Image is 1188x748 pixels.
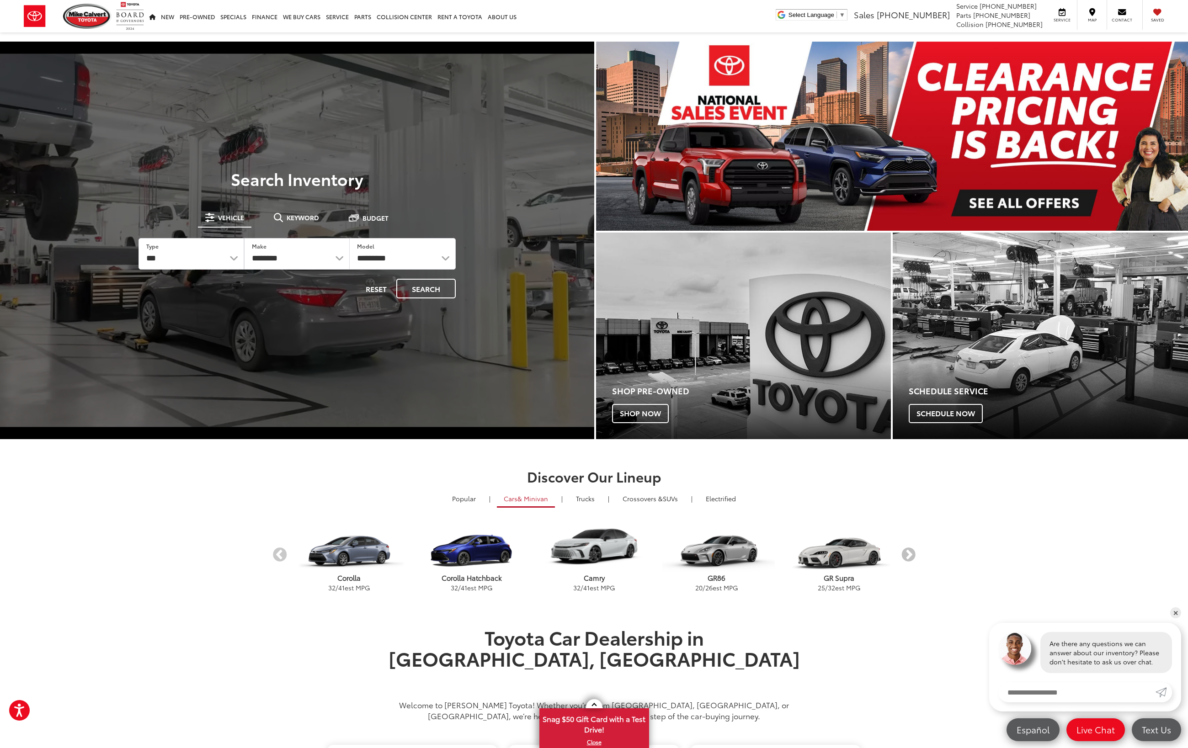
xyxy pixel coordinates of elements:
[63,4,112,29] img: Mike Calvert Toyota
[655,583,778,592] p: / est MPG
[606,494,612,503] li: |
[362,215,389,221] span: Budget
[328,583,336,592] span: 32
[410,583,533,592] p: / est MPG
[705,583,713,592] span: 26
[382,699,807,721] p: Welcome to [PERSON_NAME] Toyota! Whether you’re from [GEOGRAPHIC_DATA], [GEOGRAPHIC_DATA], or [GE...
[877,9,950,21] span: [PHONE_NUMBER]
[1156,682,1172,702] a: Submit
[357,242,374,250] label: Model
[956,1,978,11] span: Service
[900,547,916,563] button: Next
[517,494,548,503] span: & Minivan
[778,583,900,592] p: / est MPG
[1147,17,1167,23] span: Saved
[998,632,1031,665] img: Agent profile photo
[1112,17,1132,23] span: Contact
[461,583,467,592] span: 41
[778,573,900,583] p: GR Supra
[689,494,695,503] li: |
[986,20,1043,29] span: [PHONE_NUMBER]
[291,522,407,572] img: Toyota Corolla
[451,583,458,592] span: 32
[413,522,530,572] img: Toyota Corolla Hatchback
[252,242,266,250] label: Make
[146,242,159,250] label: Type
[288,583,410,592] p: / est MPG
[695,583,703,592] span: 20
[956,20,984,29] span: Collision
[788,11,834,18] span: Select Language
[1007,718,1060,741] a: Español
[788,11,845,18] a: Select Language​
[569,491,602,506] a: Trucks
[1082,17,1102,23] span: Map
[218,214,244,221] span: Vehicle
[1132,718,1181,741] a: Text Us
[998,682,1156,702] input: Enter your message
[583,583,590,592] span: 41
[287,214,319,221] span: Keyword
[893,233,1188,439] div: Toyota
[338,583,345,592] span: 41
[358,279,394,298] button: Reset
[612,387,891,396] h4: Shop Pre-Owned
[272,469,916,484] h2: Discover Our Lineup
[612,404,669,423] span: Shop Now
[909,387,1188,396] h4: Schedule Service
[272,547,288,563] button: Previous
[1040,632,1172,673] div: Are there any questions we can answer about our inventory? Please don't hesitate to ask us over c...
[1012,724,1054,735] span: Español
[623,494,663,503] span: Crossovers &
[382,626,807,690] h1: Toyota Car Dealership in [GEOGRAPHIC_DATA], [GEOGRAPHIC_DATA]
[699,491,743,506] a: Electrified
[973,11,1030,20] span: [PHONE_NUMBER]
[836,11,837,18] span: ​
[956,11,971,20] span: Parts
[818,583,825,592] span: 25
[536,522,652,572] img: Toyota Camry
[487,494,493,503] li: |
[893,233,1188,439] a: Schedule Service Schedule Now
[533,583,655,592] p: / est MPG
[1072,724,1119,735] span: Live Chat
[1052,17,1072,23] span: Service
[655,573,778,583] p: GR86
[839,11,845,18] span: ▼
[559,494,565,503] li: |
[616,491,685,506] a: SUVs
[272,514,916,596] aside: carousel
[854,9,874,21] span: Sales
[396,279,456,298] button: Search
[909,404,983,423] span: Schedule Now
[573,583,581,592] span: 32
[1066,718,1125,741] a: Live Chat
[1137,724,1176,735] span: Text Us
[781,522,897,572] img: Toyota GR Supra
[828,583,835,592] span: 32
[596,233,891,439] div: Toyota
[288,573,410,583] p: Corolla
[533,573,655,583] p: Camry
[38,170,556,188] h3: Search Inventory
[596,233,891,439] a: Shop Pre-Owned Shop Now
[410,573,533,583] p: Corolla Hatchback
[980,1,1037,11] span: [PHONE_NUMBER]
[658,522,775,572] img: Toyota GR86
[540,709,648,737] span: Snag $50 Gift Card with a Test Drive!
[497,491,555,508] a: Cars
[445,491,483,506] a: Popular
